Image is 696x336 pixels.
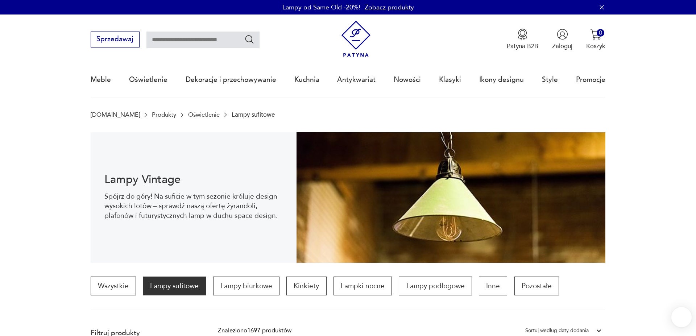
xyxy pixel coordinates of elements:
a: Zobacz produkty [365,3,414,12]
p: Lampy od Same Old -20%! [282,3,360,12]
a: Lampy biurkowe [213,277,279,295]
p: Spójrz do góry! Na suficie w tym sezonie króluje design wysokich lotów – sprawdź naszą ofertę żyr... [104,192,283,220]
a: Klasyki [439,63,461,96]
a: Nowości [394,63,421,96]
a: Meble [91,63,111,96]
button: Zaloguj [552,29,572,50]
a: Kinkiety [286,277,326,295]
img: Patyna - sklep z meblami i dekoracjami vintage [338,21,374,57]
a: Lampki nocne [333,277,392,295]
p: Zaloguj [552,42,572,50]
a: Sprzedawaj [91,37,140,43]
img: Ikona koszyka [590,29,601,40]
a: Inne [479,277,507,295]
a: Oświetlenie [129,63,167,96]
a: [DOMAIN_NAME] [91,111,140,118]
p: Koszyk [586,42,605,50]
button: Patyna B2B [507,29,538,50]
a: Dekoracje i przechowywanie [186,63,276,96]
a: Ikony designu [479,63,524,96]
div: Znaleziono 1697 produktów [218,326,291,335]
h1: Lampy Vintage [104,174,283,185]
a: Style [542,63,558,96]
button: Sprzedawaj [91,32,140,47]
a: Oświetlenie [188,111,220,118]
button: Szukaj [244,34,255,45]
a: Antykwariat [337,63,376,96]
p: Patyna B2B [507,42,538,50]
div: 0 [597,29,604,37]
iframe: Smartsupp widget button [671,307,692,327]
a: Lampy podłogowe [399,277,472,295]
a: Lampy sufitowe [143,277,206,295]
div: Sortuj według daty dodania [525,326,589,335]
img: Lampy sufitowe w stylu vintage [297,132,605,263]
img: Ikona medalu [517,29,528,40]
img: Ikonka użytkownika [557,29,568,40]
button: 0Koszyk [586,29,605,50]
a: Produkty [152,111,176,118]
a: Wszystkie [91,277,136,295]
a: Ikona medaluPatyna B2B [507,29,538,50]
a: Promocje [576,63,605,96]
p: Lampy sufitowe [232,111,275,118]
a: Kuchnia [294,63,319,96]
a: Pozostałe [514,277,559,295]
